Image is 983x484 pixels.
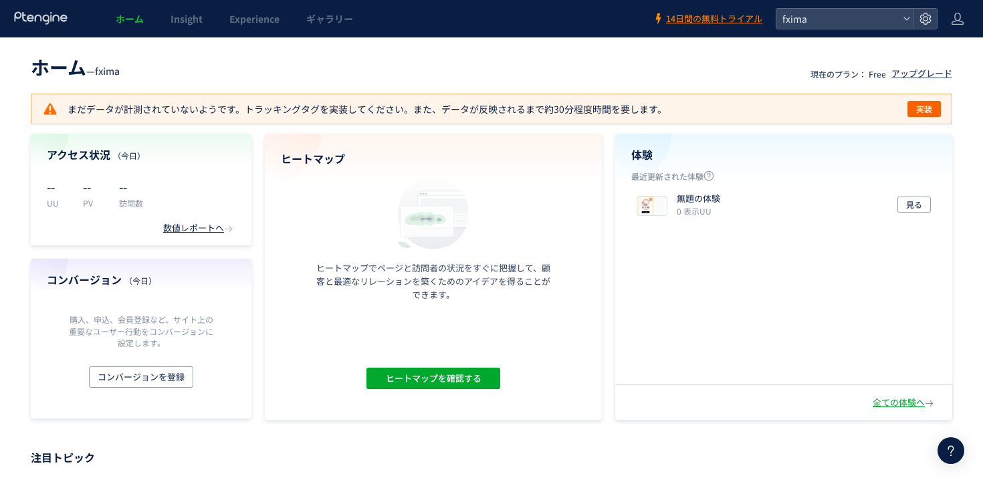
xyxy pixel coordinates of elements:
[47,147,235,162] h4: アクセス状況
[163,222,235,235] div: 数値レポートへ
[83,176,103,197] p: --
[47,197,67,209] p: UU
[891,68,952,80] div: アップグレード
[124,275,156,286] span: （今日）
[31,447,952,468] p: 注目トピック
[229,12,280,25] span: Experience
[83,197,103,209] p: PV
[306,12,353,25] span: ギャラリー
[386,368,481,389] span: ヒートマップを確認する
[31,53,86,80] span: ホーム
[119,197,143,209] p: 訪問数
[281,151,586,166] h4: ヒートマップ
[116,12,144,25] span: ホーム
[677,205,712,217] i: 0 表示UU
[778,9,897,29] span: fxima
[631,147,936,162] h4: 体験
[313,261,554,301] p: ヒートマップでページと訪問者の状況をすぐに把握して、顧客と最適なリレーションを築くためのアイデアを得ることができます。
[653,13,762,25] a: 14日間の無料トライアル
[906,197,922,213] span: 見る
[95,64,120,78] span: fxima
[98,366,185,388] span: コンバージョンを登録
[637,197,667,215] img: b62bd3cf470f88680ea1579332b7faff1757464489907.png
[810,68,886,80] p: 現在のプラン： Free
[677,193,720,205] p: 無題の体験
[171,12,203,25] span: Insight
[897,197,931,213] button: 見る
[366,368,500,389] button: ヒートマップを確認する
[42,101,667,117] p: まだデータが計測されていないようです。トラッキングタグを実装してください。また、データが反映されるまで約30分程度時間を要します。
[31,53,120,80] div: —
[907,101,941,117] button: 実装
[47,176,67,197] p: --
[873,396,936,409] div: 全ての体験へ
[66,314,217,348] p: 購入、申込、会員登録など、サイト上の重要なユーザー行動をコンバージョンに設定します。
[916,101,932,117] span: 実装
[89,366,193,388] button: コンバージョンを登録
[47,272,235,287] h4: コンバージョン
[631,170,936,187] p: 最近更新された体験
[119,176,143,197] p: --
[113,150,145,161] span: （今日）
[666,13,762,25] span: 14日間の無料トライアル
